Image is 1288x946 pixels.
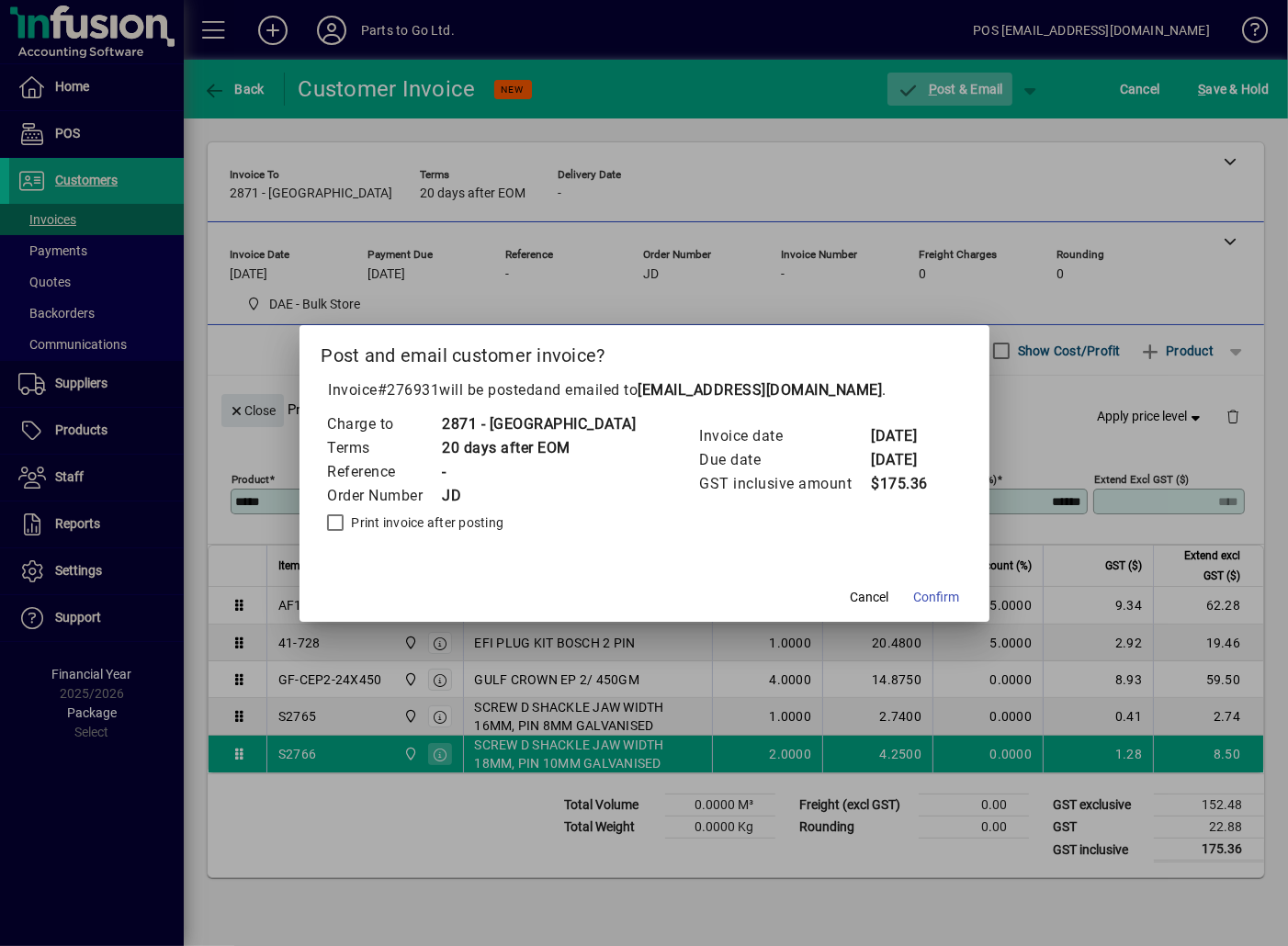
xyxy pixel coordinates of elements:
[699,472,871,496] td: GST inclusive amount
[914,588,960,607] span: Confirm
[871,424,944,448] td: [DATE]
[322,379,967,401] p: Invoice will be posted .
[699,424,871,448] td: Invoice date
[327,460,442,484] td: Reference
[348,513,504,532] label: Print invoice after posting
[299,325,989,378] h2: Post and email customer invoice?
[638,381,883,399] b: [EMAIL_ADDRESS][DOMAIN_NAME]
[442,436,637,460] td: 20 days after EOM
[699,448,871,472] td: Due date
[442,460,637,484] td: -
[327,436,442,460] td: Terms
[327,412,442,436] td: Charge to
[871,472,944,496] td: $175.36
[851,588,889,607] span: Cancel
[327,484,442,508] td: Order Number
[378,381,440,399] span: #276931
[841,581,899,614] button: Cancel
[442,412,637,436] td: 2871 - [GEOGRAPHIC_DATA]
[442,484,637,508] td: JD
[907,581,967,614] button: Confirm
[871,448,944,472] td: [DATE]
[536,381,883,399] span: and emailed to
